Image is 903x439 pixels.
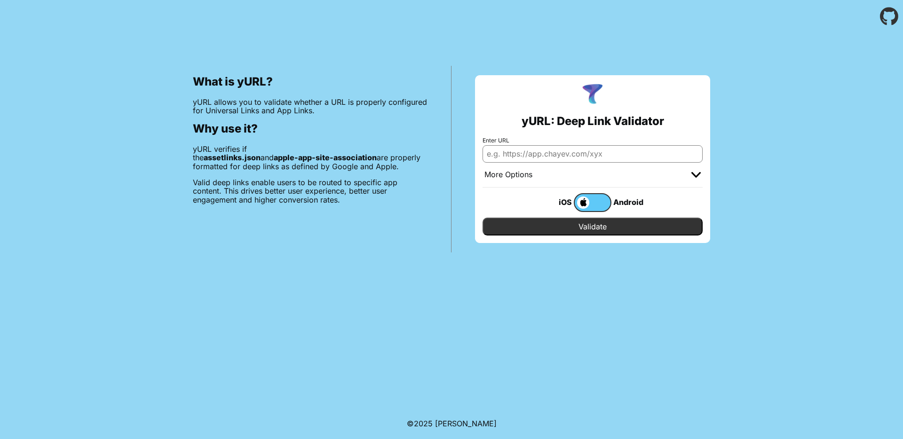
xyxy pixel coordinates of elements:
[580,83,605,107] img: yURL Logo
[193,75,428,88] h2: What is yURL?
[274,153,377,162] b: apple-app-site-association
[483,218,703,235] input: Validate
[691,172,701,178] img: chevron
[204,153,261,162] b: assetlinks.json
[435,419,497,428] a: Michael Ibragimchayev's Personal Site
[536,196,574,208] div: iOS
[483,145,703,162] input: e.g. https://app.chayev.com/xyx
[193,122,428,135] h2: Why use it?
[193,178,428,204] p: Valid deep links enable users to be routed to specific app content. This drives better user exper...
[611,196,649,208] div: Android
[522,115,664,128] h2: yURL: Deep Link Validator
[414,419,433,428] span: 2025
[193,145,428,171] p: yURL verifies if the and are properly formatted for deep links as defined by Google and Apple.
[193,98,428,115] p: yURL allows you to validate whether a URL is properly configured for Universal Links and App Links.
[483,137,703,144] label: Enter URL
[407,408,497,439] footer: ©
[484,170,532,180] div: More Options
